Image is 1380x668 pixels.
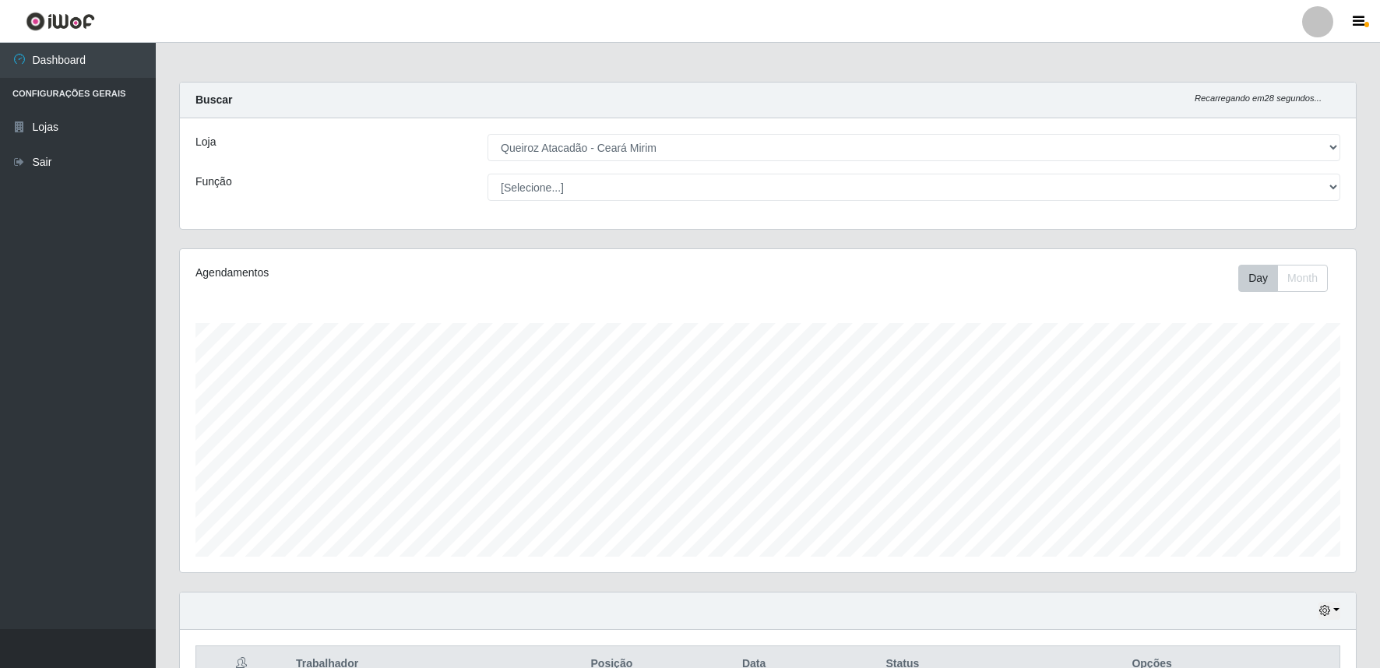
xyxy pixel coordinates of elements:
[1238,265,1328,292] div: First group
[26,12,95,31] img: CoreUI Logo
[195,93,232,106] strong: Buscar
[1238,265,1278,292] button: Day
[195,134,216,150] label: Loja
[1195,93,1322,103] i: Recarregando em 28 segundos...
[1238,265,1340,292] div: Toolbar with button groups
[195,265,659,281] div: Agendamentos
[195,174,232,190] label: Função
[1277,265,1328,292] button: Month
